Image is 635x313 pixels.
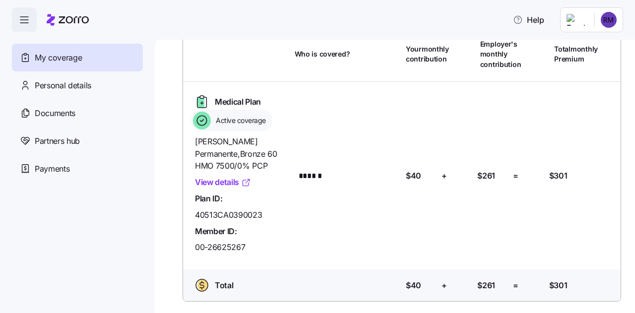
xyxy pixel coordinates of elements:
span: = [513,279,518,292]
span: Member ID: [195,225,237,238]
span: + [442,279,447,292]
span: Plan ID: [195,192,222,205]
span: 40513CA0390023 [195,209,262,221]
span: $40 [406,279,421,292]
a: View details [195,176,251,188]
span: = [513,170,518,182]
span: Medical Plan [215,96,261,108]
span: Payments [35,163,69,175]
span: + [442,170,447,182]
span: Documents [35,107,75,120]
span: Total monthly Premium [554,44,598,64]
span: [PERSON_NAME] Permanente , Bronze 60 HMO 7500/0% PCP [195,135,287,172]
a: Personal details [12,71,143,99]
span: Active coverage [213,116,266,125]
span: Help [513,14,544,26]
span: $261 [477,279,495,292]
span: Personal details [35,79,91,92]
a: My coverage [12,44,143,71]
span: $261 [477,170,495,182]
a: Partners hub [12,127,143,155]
span: Total [215,279,233,292]
span: $301 [549,279,568,292]
span: Employer's monthly contribution [480,39,521,69]
span: My coverage [35,52,82,64]
img: Employer logo [567,14,586,26]
a: Documents [12,99,143,127]
span: 00-26625267 [195,241,245,253]
span: $40 [406,170,421,182]
img: 473deb653e561064bc2ae39ce59bbc6d [601,12,617,28]
span: Who is covered? [295,49,350,59]
a: Payments [12,155,143,183]
button: Help [505,10,552,30]
span: $301 [549,170,568,182]
span: Partners hub [35,135,80,147]
span: Your monthly contribution [406,44,449,64]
